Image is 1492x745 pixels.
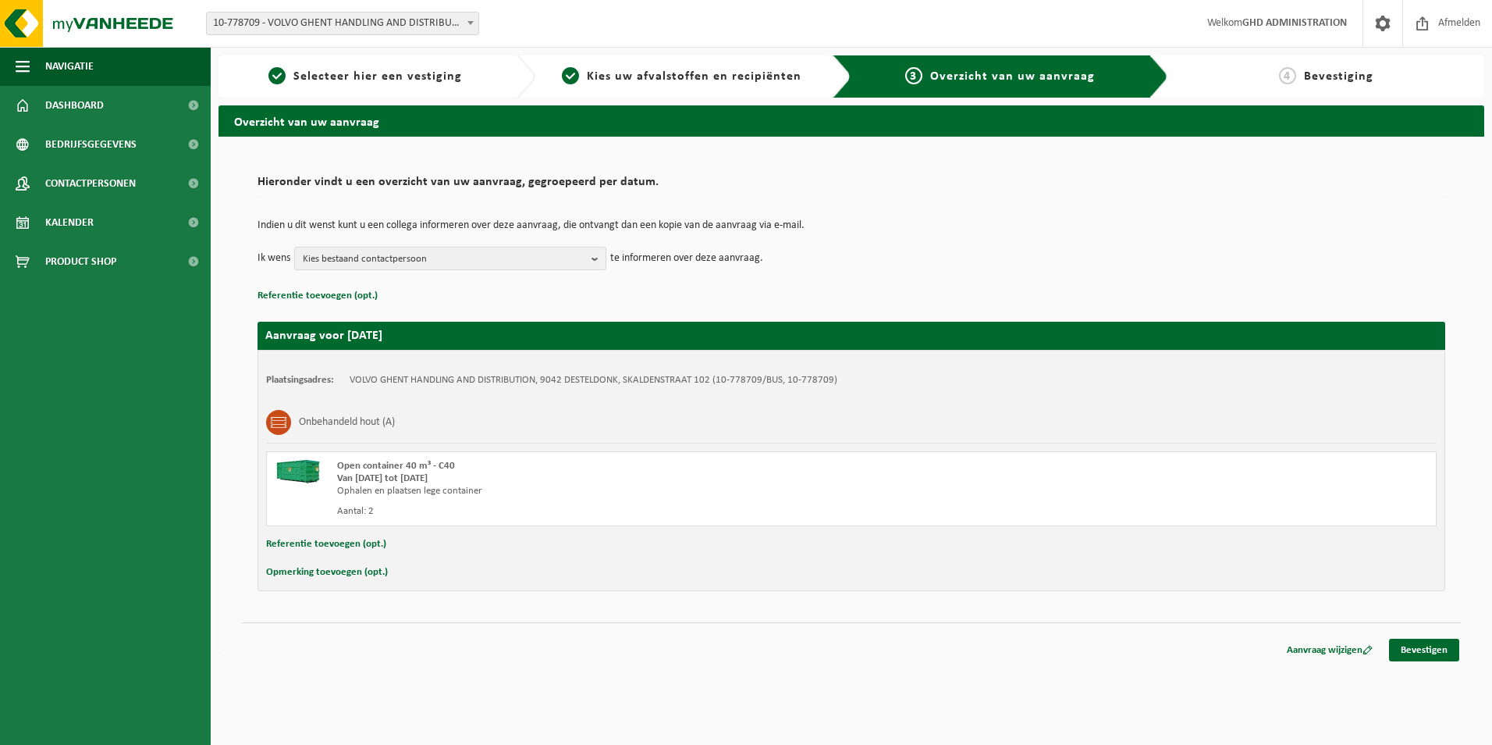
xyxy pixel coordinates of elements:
[562,67,579,84] span: 2
[258,176,1445,197] h2: Hieronder vindt u een overzicht van uw aanvraag, gegroepeerd per datum.
[299,410,395,435] h3: Onbehandeld hout (A)
[268,67,286,84] span: 1
[266,562,388,583] button: Opmerking toevoegen (opt.)
[294,247,606,270] button: Kies bestaand contactpersoon
[45,242,116,281] span: Product Shop
[45,47,94,86] span: Navigatie
[1389,639,1459,661] a: Bevestigen
[337,485,914,497] div: Ophalen en plaatsen lege container
[905,67,922,84] span: 3
[206,12,479,35] span: 10-778709 - VOLVO GHENT HANDLING AND DISTRIBUTION - DESTELDONK
[303,248,585,271] span: Kies bestaand contactpersoon
[45,125,137,164] span: Bedrijfsgegevens
[587,70,801,83] span: Kies uw afvalstoffen en recipiënten
[1275,639,1384,661] a: Aanvraag wijzigen
[337,505,914,518] div: Aantal: 2
[45,164,136,203] span: Contactpersonen
[258,220,1445,231] p: Indien u dit wenst kunt u een collega informeren over deze aanvraag, die ontvangt dan een kopie v...
[1242,17,1347,29] strong: GHD ADMINISTRATION
[258,286,378,306] button: Referentie toevoegen (opt.)
[265,330,382,342] strong: Aanvraag voor [DATE]
[293,70,462,83] span: Selecteer hier een vestiging
[226,67,504,86] a: 1Selecteer hier een vestiging
[337,473,428,483] strong: Van [DATE] tot [DATE]
[337,461,455,471] span: Open container 40 m³ - C40
[275,460,321,483] img: HK-XC-40-GN-00.png
[207,12,478,34] span: 10-778709 - VOLVO GHENT HANDLING AND DISTRIBUTION - DESTELDONK
[45,203,94,242] span: Kalender
[258,247,290,270] p: Ik wens
[266,375,334,385] strong: Plaatsingsadres:
[610,247,763,270] p: te informeren over deze aanvraag.
[930,70,1095,83] span: Overzicht van uw aanvraag
[218,105,1484,136] h2: Overzicht van uw aanvraag
[1304,70,1373,83] span: Bevestiging
[1279,67,1296,84] span: 4
[350,374,837,387] td: VOLVO GHENT HANDLING AND DISTRIBUTION, 9042 DESTELDONK, SKALDENSTRAAT 102 (10-778709/BUS, 10-778709)
[266,534,386,554] button: Referentie toevoegen (opt.)
[543,67,821,86] a: 2Kies uw afvalstoffen en recipiënten
[45,86,104,125] span: Dashboard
